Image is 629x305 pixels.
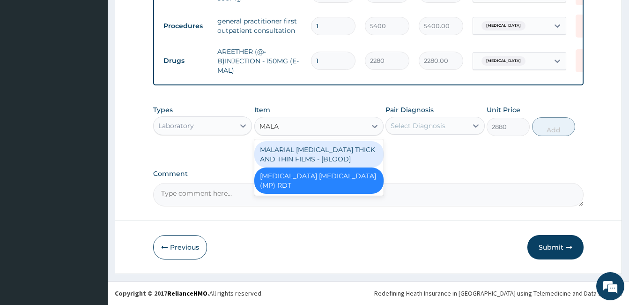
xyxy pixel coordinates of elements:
[213,12,306,40] td: general practitioner first outpatient consultation
[385,105,434,114] label: Pair Diagnosis
[17,47,38,70] img: d_794563401_company_1708531726252_794563401
[108,281,629,305] footer: All rights reserved.
[158,121,194,130] div: Laboratory
[391,121,445,130] div: Select Diagnosis
[532,117,575,136] button: Add
[254,168,384,194] div: [MEDICAL_DATA] [MEDICAL_DATA] (MP) RDT
[167,289,207,297] a: RelianceHMO
[153,106,173,114] label: Types
[481,21,525,30] span: [MEDICAL_DATA]
[5,205,178,237] textarea: Type your message and hit 'Enter'
[115,289,209,297] strong: Copyright © 2017 .
[487,105,520,114] label: Unit Price
[153,235,207,259] button: Previous
[153,170,584,178] label: Comment
[374,289,622,298] div: Redefining Heath Insurance in [GEOGRAPHIC_DATA] using Telemedicine and Data Science!
[527,235,584,259] button: Submit
[54,92,129,187] span: We're online!
[254,105,270,114] label: Item
[481,56,525,66] span: [MEDICAL_DATA]
[159,52,213,69] td: Drugs
[49,53,157,65] div: Chat with us now
[254,141,384,168] div: MALARIAL [MEDICAL_DATA] THICK AND THIN FILMS - [BLOOD]
[159,17,213,35] td: Procedures
[154,5,176,27] div: Minimize live chat window
[213,42,306,80] td: AREETHER (@-B)INJECTION - 150MG (E-MAL)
